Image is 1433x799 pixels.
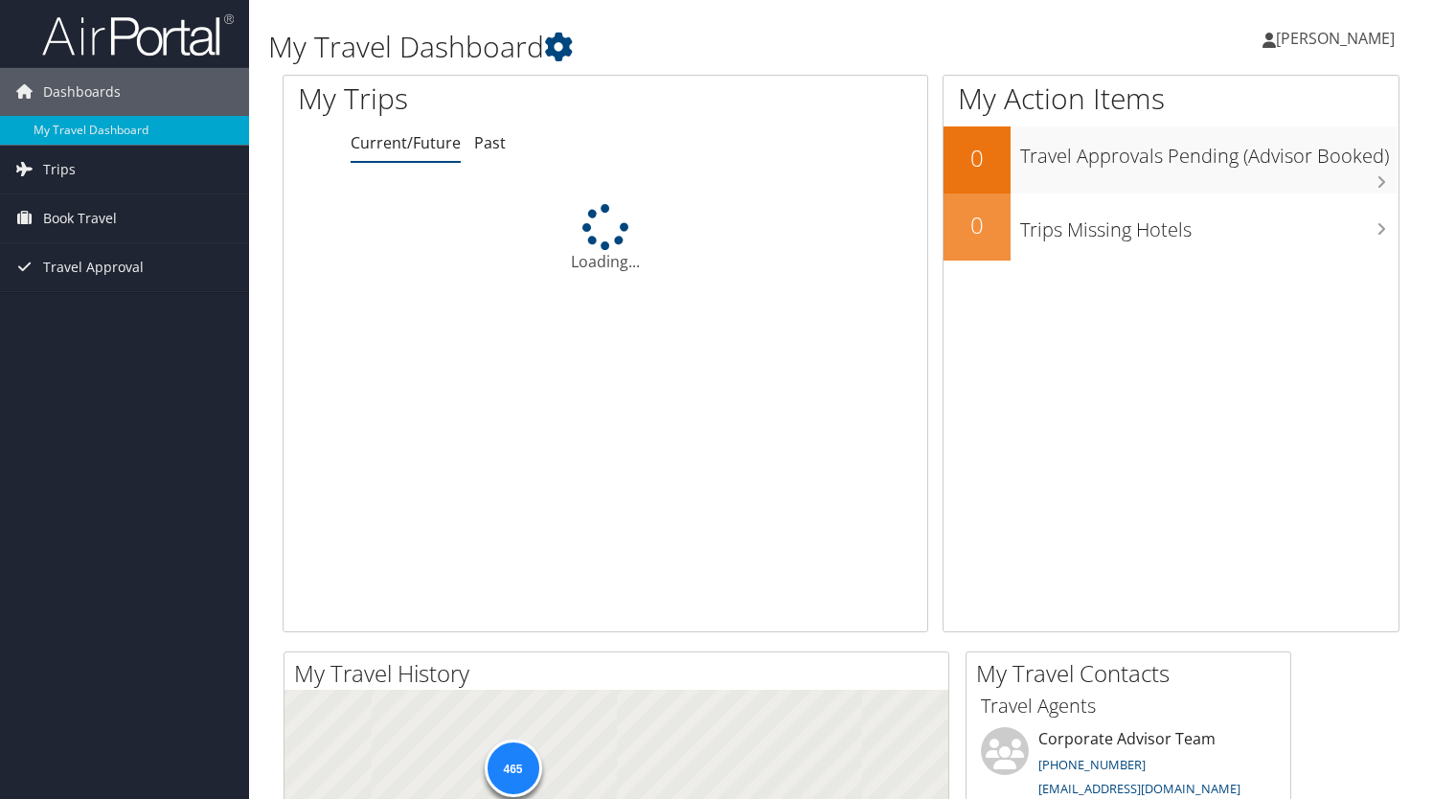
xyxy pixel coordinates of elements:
a: 0Travel Approvals Pending (Advisor Booked) [944,126,1399,194]
a: [PERSON_NAME] [1262,10,1414,67]
a: 0Trips Missing Hotels [944,194,1399,261]
img: airportal-logo.png [42,12,234,57]
span: [PERSON_NAME] [1276,28,1395,49]
h2: My Travel Contacts [976,657,1290,690]
a: Past [474,132,506,153]
h1: My Action Items [944,79,1399,119]
a: [EMAIL_ADDRESS][DOMAIN_NAME] [1038,780,1240,797]
div: 465 [484,739,541,796]
a: [PHONE_NUMBER] [1038,756,1146,773]
a: Current/Future [351,132,461,153]
h2: 0 [944,142,1011,174]
h2: My Travel History [294,657,948,690]
span: Travel Approval [43,243,144,291]
h2: 0 [944,209,1011,241]
span: Dashboards [43,68,121,116]
h3: Travel Approvals Pending (Advisor Booked) [1020,133,1399,170]
h3: Travel Agents [981,693,1276,719]
span: Book Travel [43,194,117,242]
h1: My Travel Dashboard [268,27,1032,67]
h1: My Trips [298,79,645,119]
h3: Trips Missing Hotels [1020,207,1399,243]
span: Trips [43,146,76,194]
div: Loading... [284,204,927,273]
